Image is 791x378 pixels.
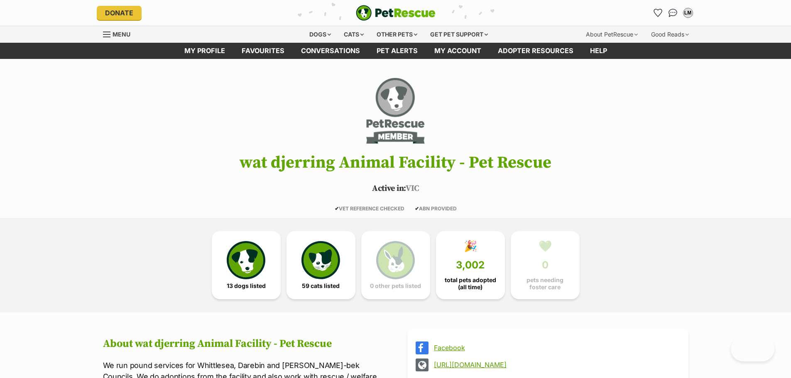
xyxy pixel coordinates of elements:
[434,344,677,351] a: Facebook
[372,183,406,194] span: Active in:
[233,43,293,59] a: Favourites
[103,26,136,41] a: Menu
[356,5,436,21] img: logo-e224e6f780fb5917bec1dbf3a21bbac754714ae5b6737aabdf751b685950b380.svg
[368,43,426,59] a: Pet alerts
[361,231,430,299] a: 0 other pets listed
[370,283,421,289] span: 0 other pets listed
[176,43,233,59] a: My profile
[645,26,695,43] div: Good Reads
[364,76,427,146] img: wat djerring Animal Facility - Pet Rescue
[335,205,404,212] span: VET REFERENCE CHECKED
[511,231,580,299] a: 💚 0 pets needing foster care
[304,26,337,43] div: Dogs
[356,5,436,21] a: PetRescue
[302,283,340,289] span: 59 cats listed
[212,231,281,299] a: 13 dogs listed
[580,26,644,43] div: About PetRescue
[681,6,695,20] button: My account
[684,9,692,17] div: LM
[335,205,339,212] icon: ✔
[415,205,457,212] span: ABN PROVIDED
[666,6,680,20] a: Conversations
[371,26,423,43] div: Other pets
[91,183,701,195] p: VIC
[103,338,384,350] h2: About wat djerring Animal Facility - Pet Rescue
[518,277,573,290] span: pets needing foster care
[542,259,549,271] span: 0
[436,231,505,299] a: 🎉 3,002 total pets adopted (all time)
[424,26,494,43] div: Get pet support
[456,259,485,271] span: 3,002
[651,6,665,20] a: Favourites
[539,240,552,252] div: 💚
[669,9,677,17] img: chat-41dd97257d64d25036548639549fe6c8038ab92f7586957e7f3b1b290dea8141.svg
[227,241,265,279] img: petrescue-icon-eee76f85a60ef55c4a1927667547b313a7c0e82042636edf73dce9c88f694885.svg
[97,6,142,20] a: Donate
[582,43,615,59] a: Help
[287,231,355,299] a: 59 cats listed
[376,241,414,279] img: bunny-icon-b786713a4a21a2fe6d13e954f4cb29d131f1b31f8a74b52ca2c6d2999bc34bbe.svg
[415,205,419,212] icon: ✔
[338,26,370,43] div: Cats
[490,43,582,59] a: Adopter resources
[426,43,490,59] a: My account
[731,337,774,361] iframe: Help Scout Beacon - Open
[301,241,340,279] img: cat-icon-068c71abf8fe30c970a85cd354bc8e23425d12f6e8612795f06af48be43a487a.svg
[651,6,695,20] ul: Account quick links
[443,277,498,290] span: total pets adopted (all time)
[227,283,266,289] span: 13 dogs listed
[464,240,477,252] div: 🎉
[434,361,677,368] a: [URL][DOMAIN_NAME]
[293,43,368,59] a: conversations
[91,154,701,172] h1: wat djerring Animal Facility - Pet Rescue
[113,31,130,38] span: Menu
